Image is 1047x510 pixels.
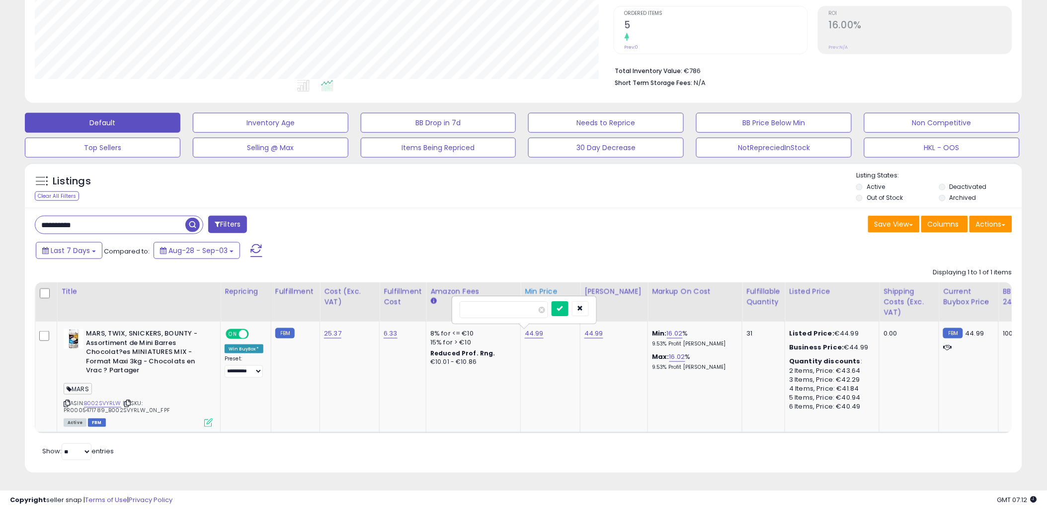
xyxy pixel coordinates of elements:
div: Current Buybox Price [943,286,994,307]
button: Default [25,113,180,133]
div: Preset: [225,355,263,378]
div: Win BuyBox * [225,344,263,353]
div: 31 [746,329,777,338]
a: 25.37 [324,329,341,339]
span: N/A [694,78,706,87]
div: Repricing [225,286,267,297]
b: Quantity discounts [789,356,861,366]
a: Privacy Policy [129,495,172,505]
button: Columns [921,216,968,233]
div: €44.99 [789,343,872,352]
a: Terms of Use [85,495,127,505]
span: 44.99 [966,329,984,338]
label: Deactivated [950,182,987,191]
button: HKL - OOS [864,138,1020,158]
button: Filters [208,216,247,233]
p: 9.53% Profit [PERSON_NAME] [652,340,734,347]
div: 4 Items, Price: €41.84 [789,384,872,393]
span: Show: entries [42,446,114,456]
div: Amazon Fees [430,286,516,297]
small: Amazon Fees. [430,297,436,306]
li: €786 [615,64,1005,76]
img: 41NmQKnKyjL._SL40_.jpg [64,329,83,349]
button: Selling @ Max [193,138,348,158]
span: ON [227,330,239,339]
div: 100% [1003,329,1036,338]
div: Title [61,286,216,297]
b: Max: [652,352,669,361]
b: Min: [652,329,667,338]
span: | SKU: PR0005471789_B002SVYRLW_0N_FPF [64,399,170,414]
button: BB Drop in 7d [361,113,516,133]
div: 8% for <= €10 [430,329,513,338]
div: [PERSON_NAME] [584,286,644,297]
div: Clear All Filters [35,191,79,201]
div: Shipping Costs (Exc. VAT) [884,286,935,318]
b: Reduced Prof. Rng. [430,349,495,357]
span: Compared to: [104,247,150,256]
b: Business Price: [789,342,844,352]
button: Needs to Reprice [528,113,684,133]
a: 44.99 [584,329,603,339]
label: Out of Stock [867,193,903,202]
button: Save View [868,216,920,233]
button: NotRepreciedInStock [696,138,852,158]
p: Listing States: [856,171,1022,180]
div: % [652,352,734,371]
div: seller snap | | [10,496,172,505]
div: % [652,329,734,347]
button: Items Being Repriced [361,138,516,158]
div: Displaying 1 to 1 of 1 items [933,268,1012,277]
a: 44.99 [525,329,544,339]
span: MARS [64,383,92,395]
button: Last 7 Days [36,242,102,259]
div: 2 Items, Price: €43.64 [789,366,872,375]
h2: 16.00% [829,19,1012,33]
h5: Listings [53,174,91,188]
small: FBM [943,328,963,339]
a: B002SVYRLW [84,399,121,408]
div: Fulfillment [275,286,316,297]
p: 9.53% Profit [PERSON_NAME] [652,364,734,371]
div: Fulfillment Cost [384,286,422,307]
label: Active [867,182,885,191]
div: 6 Items, Price: €40.49 [789,402,872,411]
a: 6.33 [384,329,398,339]
div: €10.01 - €10.86 [430,358,513,366]
label: Archived [950,193,976,202]
strong: Copyright [10,495,46,505]
div: Min Price [525,286,576,297]
span: ROI [829,11,1012,16]
a: 16.02 [669,352,685,362]
button: BB Price Below Min [696,113,852,133]
button: Non Competitive [864,113,1020,133]
div: €44.99 [789,329,872,338]
button: Top Sellers [25,138,180,158]
div: ASIN: [64,329,213,426]
span: Columns [928,219,959,229]
div: 0.00 [884,329,931,338]
a: 16.02 [667,329,683,339]
div: Fulfillable Quantity [746,286,781,307]
span: OFF [247,330,263,339]
small: Prev: 0 [625,44,639,50]
div: Cost (Exc. VAT) [324,286,375,307]
span: Aug-28 - Sep-03 [168,246,228,255]
button: Actions [969,216,1012,233]
span: Last 7 Days [51,246,90,255]
th: The percentage added to the cost of goods (COGS) that forms the calculator for Min & Max prices. [648,282,742,322]
span: 2025-09-11 07:12 GMT [997,495,1037,505]
span: FBM [88,419,106,427]
div: BB Share 24h. [1003,286,1039,307]
h2: 5 [625,19,807,33]
button: 30 Day Decrease [528,138,684,158]
button: Inventory Age [193,113,348,133]
span: All listings currently available for purchase on Amazon [64,419,86,427]
b: Listed Price: [789,329,834,338]
small: Prev: N/A [829,44,848,50]
div: 5 Items, Price: €40.94 [789,393,872,402]
div: : [789,357,872,366]
b: MARS, TWIX, SNICKERS, BOUNTY - Assortiment de Mini Barres Chocolat?es MINIATURES MIX - Format Max... [86,329,207,378]
div: Listed Price [789,286,875,297]
div: 3 Items, Price: €42.29 [789,375,872,384]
